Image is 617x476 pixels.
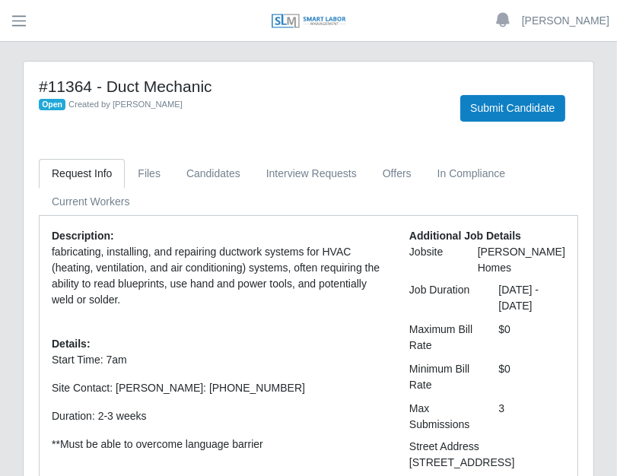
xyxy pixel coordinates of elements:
[39,99,65,111] span: Open
[52,380,386,396] p: Site Contact: [PERSON_NAME]: [PHONE_NUMBER]
[52,244,386,308] p: fabricating, installing, and repairing ductwork systems for HVAC (heating, ventilation, and air c...
[488,361,577,393] div: $0
[398,322,488,354] div: Maximum Bill Rate
[68,100,183,109] span: Created by [PERSON_NAME]
[425,159,519,189] a: In Compliance
[253,159,370,189] a: Interview Requests
[271,13,347,30] img: SLM Logo
[522,13,609,29] a: [PERSON_NAME]
[488,282,577,314] div: [DATE] - [DATE]
[398,401,488,433] div: Max Submissions
[398,244,466,276] div: Jobsite
[173,159,253,189] a: Candidates
[466,244,577,276] div: [PERSON_NAME] Homes
[52,338,91,350] b: Details:
[398,361,488,393] div: Minimum Bill Rate
[52,436,386,452] p: **Must be able to overcome language barrier
[398,439,577,455] div: Street Address
[460,95,565,122] button: Submit Candidate
[488,401,577,433] div: 3
[370,159,425,189] a: Offers
[39,77,437,96] h4: #11364 - Duct Mechanic
[52,230,114,242] b: Description:
[39,159,125,189] a: Request Info
[52,352,386,368] p: Start Time: 7am
[488,322,577,354] div: $0
[398,455,577,471] div: [STREET_ADDRESS]
[39,187,142,217] a: Current Workers
[409,230,521,242] b: Additional Job Details
[52,408,386,424] p: Duration: 2-3 weeks
[398,282,488,314] div: Job Duration
[125,159,173,189] a: Files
